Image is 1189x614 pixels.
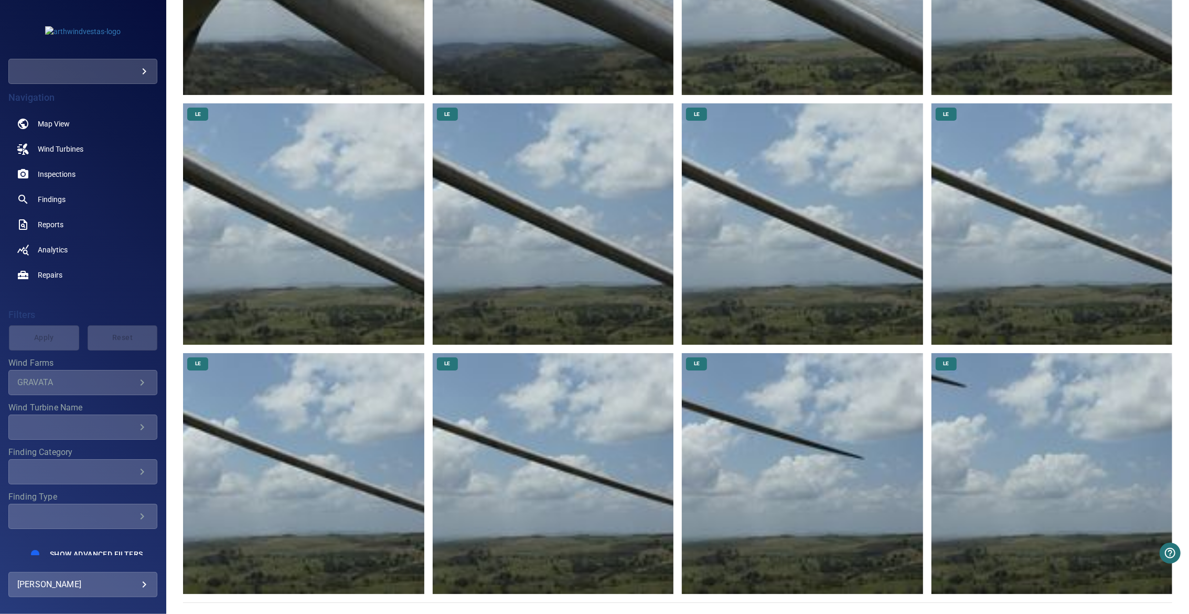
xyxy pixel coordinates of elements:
[8,59,157,84] div: arthwindvestas
[8,448,157,457] label: Finding Category
[50,550,143,558] span: Show Advanced Filters
[44,546,149,563] button: Show Advanced Filters
[38,169,76,179] span: Inspections
[8,504,157,529] div: Finding Type
[38,219,63,230] span: Reports
[8,310,157,320] h4: Filters
[8,415,157,440] div: Wind Turbine Name
[38,144,83,154] span: Wind Turbines
[38,270,62,280] span: Repairs
[937,111,955,118] span: LE
[688,111,706,118] span: LE
[17,576,148,593] div: [PERSON_NAME]
[937,360,955,367] span: LE
[688,360,706,367] span: LE
[438,360,456,367] span: LE
[8,359,157,367] label: Wind Farms
[438,111,456,118] span: LE
[8,162,157,187] a: inspections noActive
[189,360,207,367] span: LE
[38,245,68,255] span: Analytics
[8,459,157,484] div: Finding Category
[8,187,157,212] a: findings noActive
[8,136,157,162] a: windturbines noActive
[8,212,157,237] a: reports noActive
[8,493,157,501] label: Finding Type
[8,92,157,103] h4: Navigation
[45,26,121,37] img: arthwindvestas-logo
[8,111,157,136] a: map noActive
[38,119,70,129] span: Map View
[8,404,157,412] label: Wind Turbine Name
[189,111,207,118] span: LE
[38,194,66,205] span: Findings
[17,377,136,387] div: GRAVATA
[8,237,157,262] a: analytics noActive
[8,370,157,395] div: Wind Farms
[8,262,157,288] a: repairs noActive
